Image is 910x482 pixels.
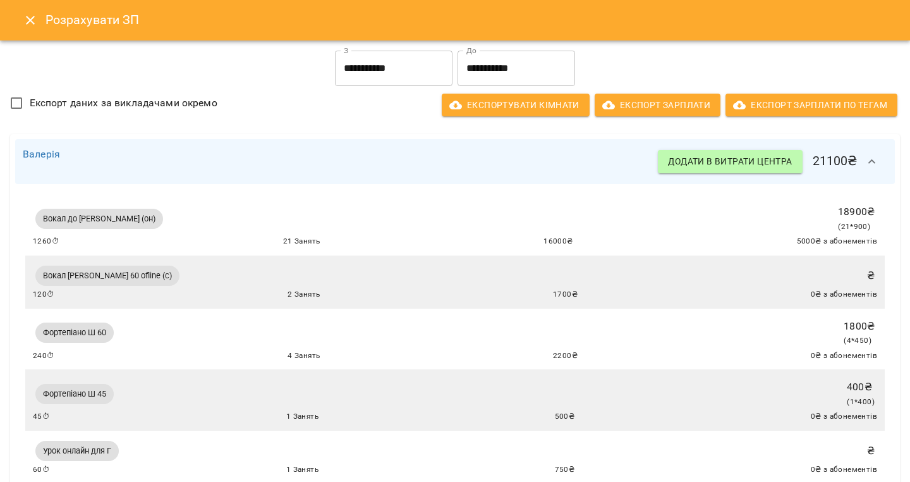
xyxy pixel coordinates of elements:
[595,94,720,116] button: Експорт Зарплати
[553,350,578,362] span: 2200 ₴
[668,154,792,169] span: Додати в витрати центра
[33,350,55,362] span: 240 ⏱
[838,222,870,231] span: ( 21 * 900 )
[33,235,59,248] span: 1260 ⏱
[283,235,320,248] span: 21 Занять
[442,94,590,116] button: Експортувати кімнати
[35,213,163,225] span: Вокал до [PERSON_NAME] (он)
[555,411,575,423] span: 500 ₴
[797,235,878,248] span: 5000 ₴ з абонементів
[35,270,179,281] span: Вокал [PERSON_NAME] 60 ofline (c)
[15,5,45,35] button: Close
[553,288,578,301] span: 1700 ₴
[555,464,575,476] span: 750 ₴
[811,411,877,423] span: 0 ₴ з абонементів
[847,397,875,406] span: ( 1 * 400 )
[736,97,887,113] span: Експорт Зарплати по тегам
[838,204,875,219] p: 18900 ₴
[811,288,877,301] span: 0 ₴ з абонементів
[33,464,50,476] span: 60 ⏱
[811,350,877,362] span: 0 ₴ з абонементів
[867,443,875,459] p: ₴
[811,464,877,476] span: 0 ₴ з абонементів
[35,445,119,457] span: Урок онлайн для Г
[35,388,114,400] span: Фортепіано Ш 45
[33,411,50,423] span: 45 ⏱
[33,288,55,301] span: 120 ⏱
[658,147,887,177] h6: 21100 ₴
[35,327,114,338] span: Фортепіано Ш 60
[288,288,320,301] span: 2 Занять
[725,94,897,116] button: Експорт Зарплати по тегам
[844,319,875,334] p: 1800 ₴
[847,380,875,395] p: 400 ₴
[543,235,573,248] span: 16000 ₴
[867,268,875,283] p: ₴
[23,148,60,160] a: Валерія
[30,96,217,111] span: Експорт даних за викладачами окремо
[286,464,318,476] span: 1 Занять
[286,411,318,423] span: 1 Занять
[605,97,710,113] span: Експорт Зарплати
[844,336,871,345] span: ( 4 * 450 )
[288,350,320,362] span: 4 Занять
[452,97,579,113] span: Експортувати кімнати
[658,150,802,173] button: Додати в витрати центра
[45,10,895,30] h6: Розрахувати ЗП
